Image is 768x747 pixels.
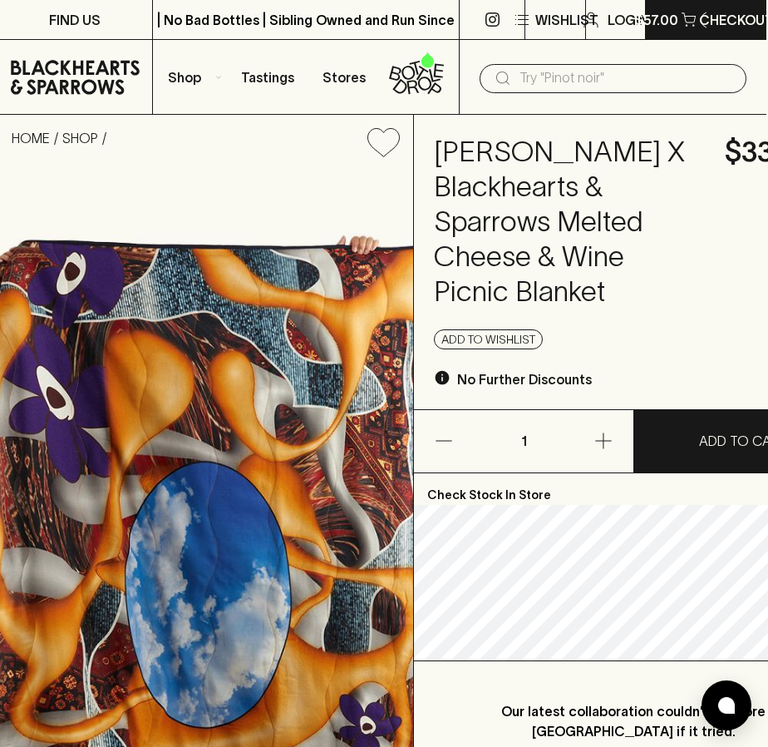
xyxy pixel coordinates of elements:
[535,10,598,30] p: Wishlist
[361,121,406,164] button: Add to wishlist
[434,135,705,309] h4: [PERSON_NAME] X Blackhearts & Sparrows Melted Cheese & Wine Picnic Blanket
[322,67,366,87] p: Stores
[718,697,735,714] img: bubble-icon
[434,329,543,349] button: Add to wishlist
[49,10,101,30] p: FIND US
[306,40,382,114] a: Stores
[457,369,592,389] p: No Further Discounts
[62,131,98,146] a: SHOP
[504,410,544,472] p: 1
[153,40,229,114] button: Shop
[608,10,649,30] p: Login
[634,10,678,30] p: $57.00
[12,131,50,146] a: HOME
[519,65,733,92] input: Try "Pinot noir"
[241,67,294,87] p: Tastings
[229,40,306,114] a: Tastings
[168,67,201,87] p: Shop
